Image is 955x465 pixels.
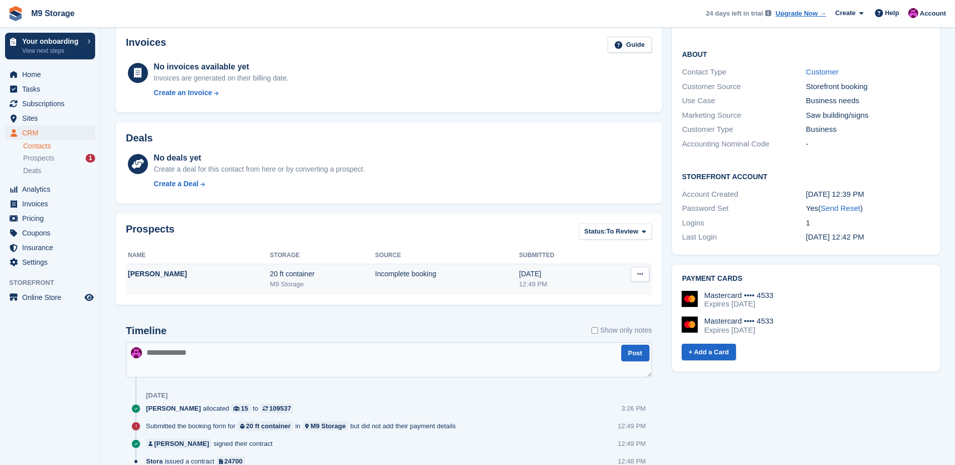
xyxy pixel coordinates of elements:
th: Name [126,248,270,264]
div: Expires [DATE] [704,299,774,308]
a: M9 Storage [303,421,348,431]
th: Source [375,248,519,264]
span: Status: [584,226,607,237]
a: menu [5,182,95,196]
div: M9 Storage [270,279,375,289]
a: menu [5,290,95,304]
div: Logins [682,217,806,229]
a: Send Reset [821,204,860,212]
a: 20 ft container [238,421,293,431]
img: Mastercard Logo [682,317,698,333]
img: John Doyle [131,347,142,358]
span: [PERSON_NAME] [146,404,201,413]
a: menu [5,211,95,225]
button: Post [621,345,649,361]
div: Contact Type [682,66,806,78]
span: Account [920,9,946,19]
div: No deals yet [154,152,364,164]
div: [DATE] [146,392,168,400]
th: Submitted [519,248,602,264]
span: Insurance [22,241,83,255]
a: menu [5,67,95,82]
a: menu [5,241,95,255]
span: Settings [22,255,83,269]
a: Upgrade Now → [776,9,826,19]
a: 15 [231,404,251,413]
div: - [806,138,930,150]
a: 109537 [260,404,293,413]
div: Incomplete booking [375,269,519,279]
h2: Timeline [126,325,167,337]
div: Business [806,124,930,135]
div: Saw building/signs [806,110,930,121]
a: Guide [608,37,652,53]
div: 109537 [269,404,291,413]
button: Status: To Review [579,223,652,240]
div: Use Case [682,95,806,107]
a: Contacts [23,141,95,151]
a: menu [5,126,95,140]
p: View next steps [22,46,82,55]
span: Home [22,67,83,82]
span: Deals [23,166,41,176]
div: Expires [DATE] [704,326,774,335]
span: Subscriptions [22,97,83,111]
span: Coupons [22,226,83,240]
h2: Deals [126,132,153,144]
span: Help [885,8,899,18]
a: Prospects 1 [23,153,95,164]
a: menu [5,226,95,240]
span: Storefront [9,278,100,288]
a: menu [5,197,95,211]
a: menu [5,97,95,111]
h2: Prospects [126,223,175,242]
span: ( ) [818,204,862,212]
span: CRM [22,126,83,140]
div: [DATE] [519,269,602,279]
a: Preview store [83,291,95,303]
label: Show only notes [592,325,652,336]
div: No invoices available yet [154,61,288,73]
div: M9 Storage [311,421,346,431]
img: icon-info-grey-7440780725fd019a000dd9b08b2336e03edf1995a4989e88bcd33f0948082b44.svg [765,10,771,16]
div: allocated to [146,404,299,413]
a: Your onboarding View next steps [5,33,95,59]
span: 24 days left in trial [706,9,763,19]
div: 12:49 PM [618,439,646,448]
h2: Storefront Account [682,171,930,181]
div: [PERSON_NAME] [154,439,209,448]
div: Marketing Source [682,110,806,121]
span: Invoices [22,197,83,211]
a: menu [5,111,95,125]
span: Pricing [22,211,83,225]
a: + Add a Card [682,344,736,360]
div: Yes [806,203,930,214]
span: Online Store [22,290,83,304]
div: Account Created [682,189,806,200]
div: 1 [86,154,95,163]
div: 3:26 PM [621,404,645,413]
span: Analytics [22,182,83,196]
span: Tasks [22,82,83,96]
div: 12:49 PM [618,421,646,431]
div: Last Login [682,231,806,243]
div: Create a deal for this contact from here or by converting a prospect. [154,164,364,175]
span: Sites [22,111,83,125]
div: Invoices are generated on their billing date. [154,73,288,84]
div: [PERSON_NAME] [128,269,270,279]
h2: Payment cards [682,275,930,283]
div: Create an Invoice [154,88,212,98]
div: Customer Source [682,81,806,93]
div: Password Set [682,203,806,214]
div: Submitted the booking form for in but did not add their payment details [146,421,461,431]
input: Show only notes [592,325,598,336]
a: Deals [23,166,95,176]
th: Storage [270,248,375,264]
div: Mastercard •••• 4533 [704,317,774,326]
a: Create an Invoice [154,88,288,98]
div: [DATE] 12:39 PM [806,189,930,200]
div: Create a Deal [154,179,198,189]
h2: About [682,49,930,59]
span: Prospects [23,153,54,163]
img: John Doyle [908,8,918,18]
